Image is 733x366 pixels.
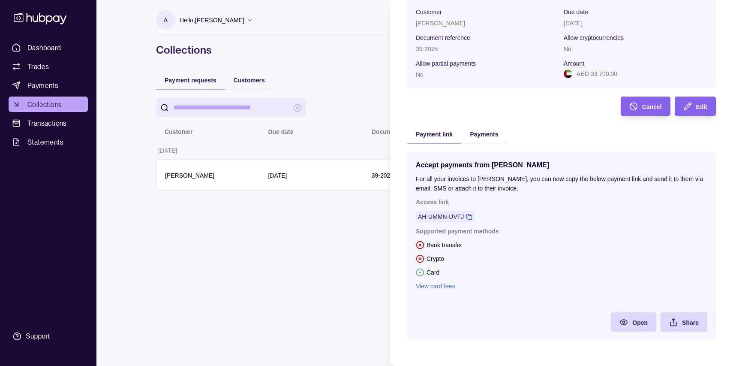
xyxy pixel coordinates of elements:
[416,160,707,170] p: Accept payments from [PERSON_NAME]
[564,20,583,27] p: [DATE]
[675,97,716,116] button: Edit
[564,70,572,78] img: ae
[577,69,617,79] p: AED 33,700.00
[564,60,584,67] p: Amount
[416,9,442,15] p: Customer
[416,34,470,41] p: Document reference
[416,60,476,67] p: Allow partial payments
[416,131,453,138] span: Payment link
[564,9,588,15] p: Due date
[416,174,707,193] p: For all your invoices to [PERSON_NAME], you can now copy the below payment link and send it to th...
[427,240,462,250] p: Bank transfer
[470,131,498,138] span: Payments
[642,103,662,110] span: Cancel
[416,227,707,236] p: Supported payment methods
[564,45,571,52] p: No
[416,281,707,291] a: View card fees
[418,212,464,221] a: AH-UMMN-UVFJ
[427,254,444,263] p: Crypto
[416,20,465,27] p: [PERSON_NAME]
[632,319,648,326] span: Open
[661,312,707,332] button: Share
[682,319,699,326] span: Share
[564,34,624,41] p: Allow cryptocurrencies
[416,71,424,78] p: No
[427,268,439,277] p: Card
[621,97,670,116] button: Cancel
[416,45,438,52] p: 39-2025
[696,103,707,110] span: Edit
[416,197,707,207] p: Access link
[611,312,656,332] a: Open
